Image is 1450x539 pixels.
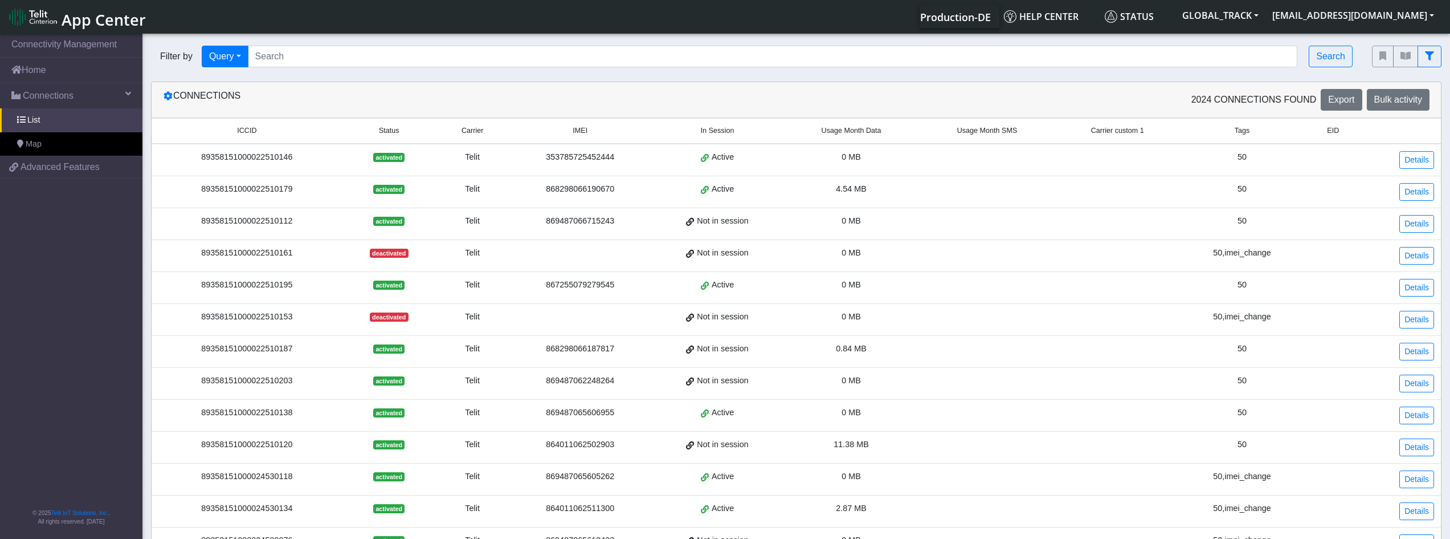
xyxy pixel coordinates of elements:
span: EID [1327,125,1339,136]
div: 89358151000022510120 [158,439,336,451]
span: Carrier [461,125,483,136]
span: Not in session [697,343,748,355]
span: 0 MB [842,152,861,161]
div: Telit [443,343,503,355]
div: 869487065606955 [516,407,645,419]
a: Details [1399,375,1434,392]
div: Telit [443,151,503,164]
div: fitlers menu [1372,46,1441,67]
a: Details [1399,343,1434,360]
span: Not in session [697,439,748,451]
span: 0.84 MB [836,344,867,353]
div: 89358151000022510203 [158,375,336,387]
a: Details [1399,151,1434,169]
span: 0 MB [842,408,861,417]
span: 0 MB [842,216,861,225]
div: 864011062502903 [516,439,645,451]
div: 50 [1186,151,1297,164]
span: Active [712,151,734,164]
span: Tags [1235,125,1250,136]
div: Telit [443,439,503,451]
div: 89358151000022510153 [158,311,336,323]
div: Telit [443,311,503,323]
div: 868298066190670 [516,183,645,196]
div: 50,imei_change [1186,311,1297,323]
span: activated [373,376,405,386]
img: logo-telit-cinterion-gw-new.png [9,8,57,26]
span: Not in session [697,311,748,323]
span: Bulk activity [1374,95,1422,104]
div: 864011062511300 [516,502,645,515]
span: deactivated [370,249,409,258]
span: Status [379,125,399,136]
a: Details [1399,215,1434,233]
button: Search [1309,46,1353,67]
span: IMEI [573,125,587,136]
img: knowledge.svg [1004,10,1016,23]
div: Telit [443,215,503,228]
span: Not in session [697,375,748,387]
div: Telit [443,279,503,291]
span: activated [373,281,405,290]
span: Usage Month Data [822,125,881,136]
span: activated [373,217,405,226]
span: Usage Month SMS [957,125,1018,136]
div: 89358151000022510146 [158,151,336,164]
span: Advanced Features [21,160,100,174]
a: Details [1399,407,1434,424]
span: 0 MB [842,376,861,385]
div: 89358151000024530134 [158,502,336,515]
span: Status [1105,10,1154,23]
span: 0 MB [842,280,861,289]
div: 869487066715243 [516,215,645,228]
div: 50,imei_change [1186,247,1297,260]
a: Telit IoT Solutions, Inc. [51,510,108,516]
span: Map [26,138,42,151]
span: deactivated [370,313,409,322]
span: activated [373,153,405,162]
div: Telit [443,247,503,260]
span: 2024 Connections found [1191,93,1317,107]
button: GLOBAL_TRACK [1175,5,1265,26]
a: Details [1399,471,1434,488]
button: Query [202,46,248,67]
div: 89358151000024530118 [158,471,336,483]
div: 867255079279545 [516,279,645,291]
div: 50 [1186,375,1297,387]
div: 50 [1186,215,1297,228]
div: Telit [443,502,503,515]
div: Telit [443,375,503,387]
span: Production-DE [920,10,991,24]
div: Telit [443,471,503,483]
span: Active [712,502,734,515]
div: 50,imei_change [1186,502,1297,515]
div: 869487065605262 [516,471,645,483]
input: Search... [248,46,1298,67]
span: Export [1328,95,1354,104]
div: 89358151000022510112 [158,215,336,228]
div: 50 [1186,183,1297,196]
a: Details [1399,502,1434,520]
div: 89358151000022510187 [158,343,336,355]
div: 50 [1186,279,1297,291]
button: Export [1321,89,1362,111]
div: 89358151000022510179 [158,183,336,196]
div: 868298066187817 [516,343,645,355]
div: Telit [443,183,503,196]
span: activated [373,345,405,354]
span: Not in session [697,215,748,228]
a: Details [1399,311,1434,329]
button: [EMAIL_ADDRESS][DOMAIN_NAME] [1265,5,1441,26]
div: 50,imei_change [1186,471,1297,483]
span: Active [712,279,734,291]
span: 0 MB [842,312,861,321]
span: activated [373,440,405,449]
a: Your current platform instance [920,5,990,28]
span: Connections [23,89,73,103]
a: Details [1399,247,1434,265]
span: Active [712,183,734,196]
div: 89358151000022510161 [158,247,336,260]
div: Connections [154,89,797,111]
span: Filter by [151,50,202,63]
span: Help center [1004,10,1079,23]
